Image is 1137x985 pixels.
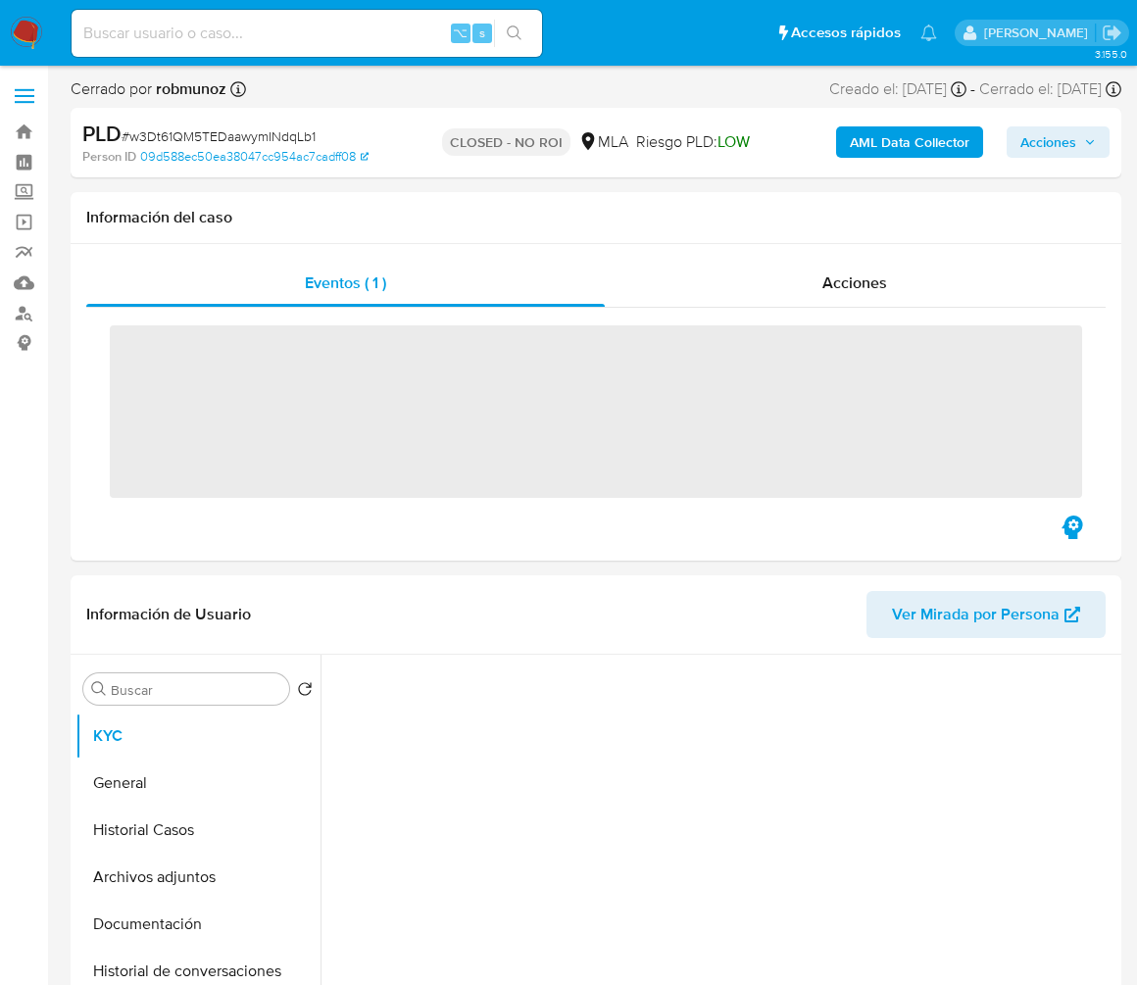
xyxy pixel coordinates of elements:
button: General [75,760,321,807]
h1: Información del caso [86,208,1106,227]
span: ⌥ [453,24,468,42]
span: - [970,78,975,100]
span: Eventos ( 1 ) [305,271,386,294]
span: ‌ [110,325,1082,498]
b: AML Data Collector [850,126,969,158]
span: # w3Dt61QM5TEDaawymINdqLb1 [122,126,316,146]
p: CLOSED - NO ROI [442,128,570,156]
span: Ver Mirada por Persona [892,591,1060,638]
span: s [479,24,485,42]
span: LOW [717,130,750,153]
button: Historial Casos [75,807,321,854]
button: search-icon [494,20,534,47]
button: Volver al orden por defecto [297,681,313,703]
button: Acciones [1007,126,1110,158]
button: Ver Mirada por Persona [866,591,1106,638]
input: Buscar usuario o caso... [72,21,542,46]
button: Archivos adjuntos [75,854,321,901]
button: Buscar [91,681,107,697]
a: 09d588ec50ea38047cc954ac7cadff08 [140,148,369,166]
button: AML Data Collector [836,126,983,158]
b: Person ID [82,148,136,166]
div: Creado el: [DATE] [829,78,966,100]
h1: Información de Usuario [86,605,251,624]
span: Acciones [1020,126,1076,158]
a: Salir [1102,23,1122,43]
span: Acciones [822,271,887,294]
b: PLD [82,118,122,149]
p: jessica.fukman@mercadolibre.com [984,24,1095,42]
button: Documentación [75,901,321,948]
span: Accesos rápidos [791,23,901,43]
input: Buscar [111,681,281,699]
span: Riesgo PLD: [636,131,750,153]
button: KYC [75,713,321,760]
div: MLA [578,131,628,153]
b: robmunoz [152,77,226,100]
a: Notificaciones [920,25,937,41]
span: Cerrado por [71,78,226,100]
div: Cerrado el: [DATE] [979,78,1121,100]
